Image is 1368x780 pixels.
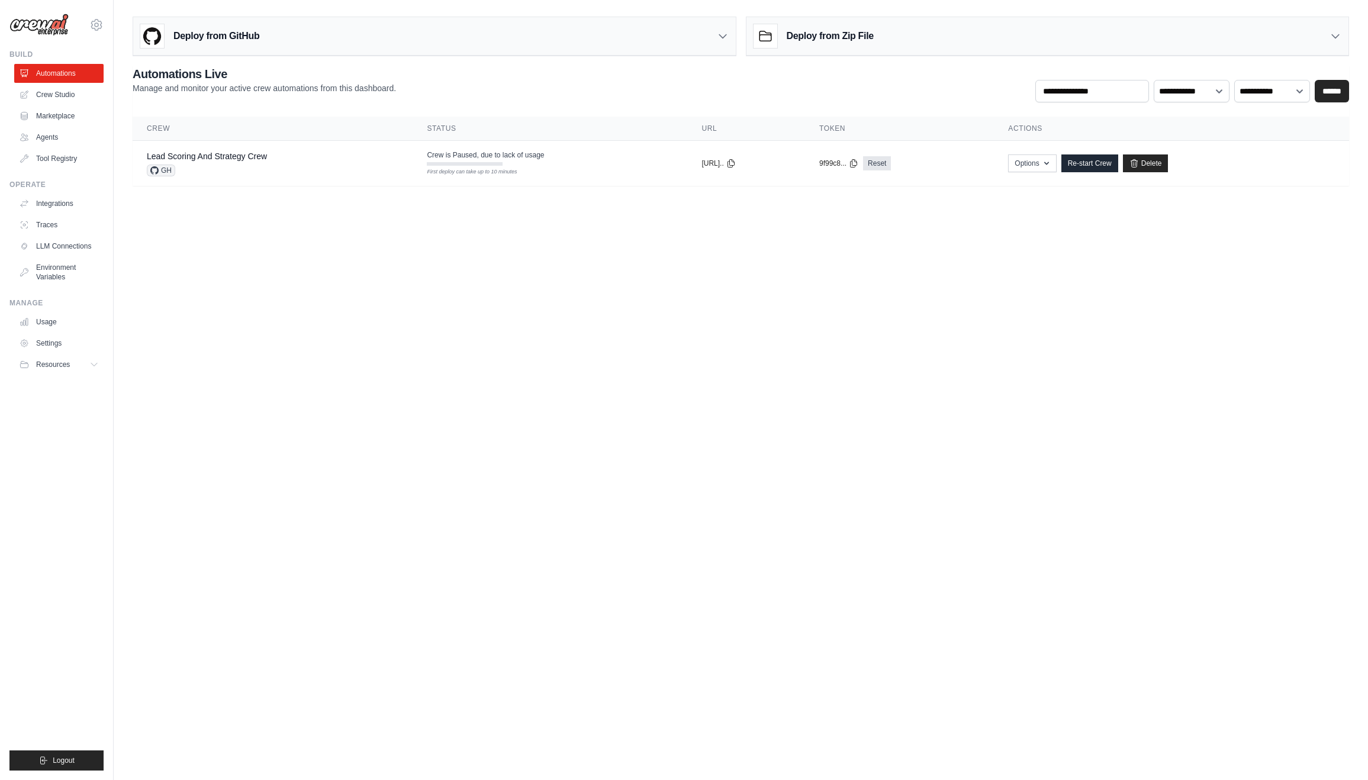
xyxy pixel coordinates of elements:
[14,194,104,213] a: Integrations
[9,750,104,771] button: Logout
[133,117,413,141] th: Crew
[36,360,70,369] span: Resources
[687,117,805,141] th: URL
[1123,154,1169,172] a: Delete
[994,117,1349,141] th: Actions
[147,165,175,176] span: GH
[14,215,104,234] a: Traces
[53,756,75,765] span: Logout
[787,29,874,43] h3: Deploy from Zip File
[14,128,104,147] a: Agents
[427,150,544,160] span: Crew is Paused, due to lack of usage
[9,298,104,308] div: Manage
[14,85,104,104] a: Crew Studio
[1008,154,1056,172] button: Options
[1061,154,1118,172] a: Re-start Crew
[805,117,994,141] th: Token
[14,334,104,353] a: Settings
[14,237,104,256] a: LLM Connections
[173,29,259,43] h3: Deploy from GitHub
[133,82,396,94] p: Manage and monitor your active crew automations from this dashboard.
[14,312,104,331] a: Usage
[9,50,104,59] div: Build
[819,159,858,168] button: 9f99c8...
[140,24,164,48] img: GitHub Logo
[147,152,267,161] a: Lead Scoring And Strategy Crew
[413,117,687,141] th: Status
[9,14,69,36] img: Logo
[427,168,503,176] div: First deploy can take up to 10 minutes
[14,258,104,286] a: Environment Variables
[14,355,104,374] button: Resources
[9,180,104,189] div: Operate
[133,66,396,82] h2: Automations Live
[14,149,104,168] a: Tool Registry
[863,156,891,170] a: Reset
[14,107,104,125] a: Marketplace
[14,64,104,83] a: Automations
